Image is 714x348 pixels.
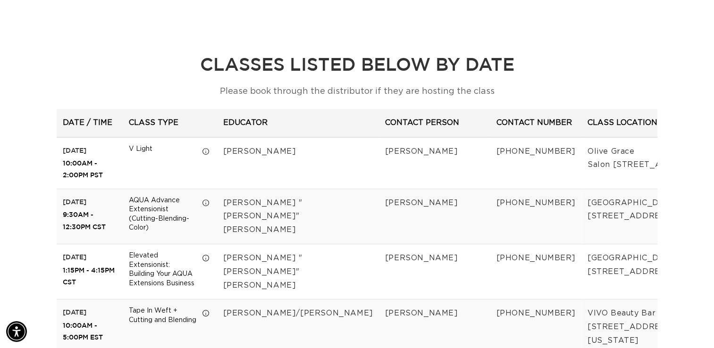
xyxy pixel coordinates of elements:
td: [PERSON_NAME] [379,137,490,189]
div: Tape In Weft + Cutting and Blending [129,307,196,325]
td: [PHONE_NUMBER] [490,189,581,244]
div: Accessibility Menu [6,321,27,342]
th: CLASS TYPE [123,109,217,137]
th: CLASS LOCATION [581,109,706,137]
iframe: Chat Widget [667,303,714,348]
div: Elevated Extensionist: Building Your AQUA Extensions Business [129,251,196,288]
button: More information about Tape In Weft + Cutting and Blending [200,307,211,319]
td: [PHONE_NUMBER] [490,244,581,299]
div: AQUA Advance Extensionist (Cutting-Blending-Color) [129,196,196,233]
button: More information about Elevated Extensionist: Building Your AQUA Extensions Business [200,252,211,264]
h2: CLASSES LISTED BELOW BY DATE [57,52,657,75]
td: Olive Grace Salon [STREET_ADDRESS] [581,137,706,189]
div: [DATE] [63,307,117,318]
button: More information about V Light [200,146,211,157]
div: 10:00AM - 5:00PM EST [63,320,117,343]
th: DATE / TIME [57,109,123,137]
td: [PERSON_NAME] "[PERSON_NAME]" [PERSON_NAME] [217,244,379,299]
button: More information about AQUA Advance Extensionist (Cutting-Blending-Color) [200,197,211,208]
div: 10:00AM - 2:00PM PST [63,157,117,181]
div: [DATE] [63,251,117,263]
td: [PERSON_NAME] [217,137,379,189]
td: [PERSON_NAME] "[PERSON_NAME]" [PERSON_NAME] [217,189,379,244]
th: CONTACT NUMBER [490,109,581,137]
div: [DATE] [63,196,117,208]
th: EDUCATOR [217,109,379,137]
div: 9:30AM - 12:30PM CST [63,209,117,232]
div: V Light [129,145,196,154]
td: [GEOGRAPHIC_DATA][STREET_ADDRESS] [581,244,706,299]
div: [DATE] [63,145,117,157]
td: [PERSON_NAME] [379,244,490,299]
td: [GEOGRAPHIC_DATA][STREET_ADDRESS] [581,189,706,244]
p: Please book through the distributor if they are hosting the class [57,84,657,99]
td: [PERSON_NAME] [379,189,490,244]
div: 1:15PM - 4:15PM CST [63,265,117,288]
th: CONTACT PERSON [379,109,490,137]
td: [PHONE_NUMBER] [490,137,581,189]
